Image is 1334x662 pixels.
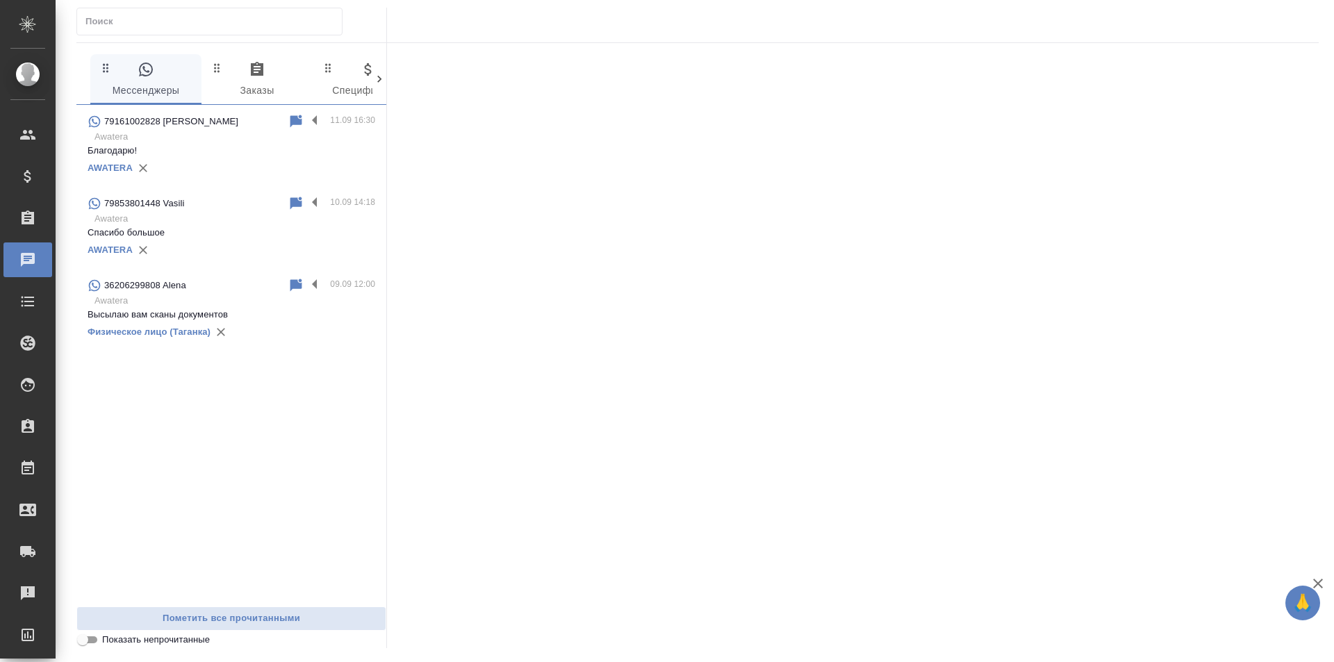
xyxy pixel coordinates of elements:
p: Спасибо большое [88,226,375,240]
p: Awatera [94,130,375,144]
p: Awatera [94,294,375,308]
p: 79161002828 [PERSON_NAME] [104,115,238,129]
button: Удалить привязку [211,322,231,342]
div: 79853801448 Vasili10.09 14:18AwateraСпасибо большоеAWATERA [76,187,386,269]
button: Удалить привязку [133,158,154,179]
svg: Зажми и перетащи, чтобы поменять порядок вкладок [211,61,224,74]
svg: Зажми и перетащи, чтобы поменять порядок вкладок [322,61,335,74]
button: Удалить привязку [133,240,154,260]
a: AWATERA [88,245,133,255]
span: Пометить все прочитанными [84,611,379,627]
div: 36206299808 Alena09.09 12:00AwateraВысылаю вам сканы документовФизическое лицо (Таганка) [76,269,386,351]
p: 11.09 16:30 [330,113,375,127]
input: Поиск [85,12,342,31]
p: 36206299808 Alena [104,279,186,292]
p: Благодарю! [88,144,375,158]
div: Пометить непрочитанным [288,195,304,212]
span: Заказы [210,61,304,99]
span: Мессенджеры [99,61,193,99]
svg: Зажми и перетащи, чтобы поменять порядок вкладок [99,61,113,74]
p: 09.09 12:00 [330,277,375,291]
div: Пометить непрочитанным [288,277,304,294]
span: Спецификации [321,61,415,99]
p: Awatera [94,212,375,226]
p: 79853801448 Vasili [104,197,184,210]
p: 10.09 14:18 [330,195,375,209]
div: 79161002828 [PERSON_NAME]11.09 16:30AwateraБлагодарю!AWATERA [76,105,386,187]
p: Высылаю вам сканы документов [88,308,375,322]
span: 🙏 [1291,588,1315,618]
a: AWATERA [88,163,133,173]
a: Физическое лицо (Таганка) [88,326,211,337]
button: 🙏 [1285,586,1320,620]
button: Пометить все прочитанными [76,606,386,631]
div: Пометить непрочитанным [288,113,304,130]
span: Показать непрочитанные [102,633,210,647]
